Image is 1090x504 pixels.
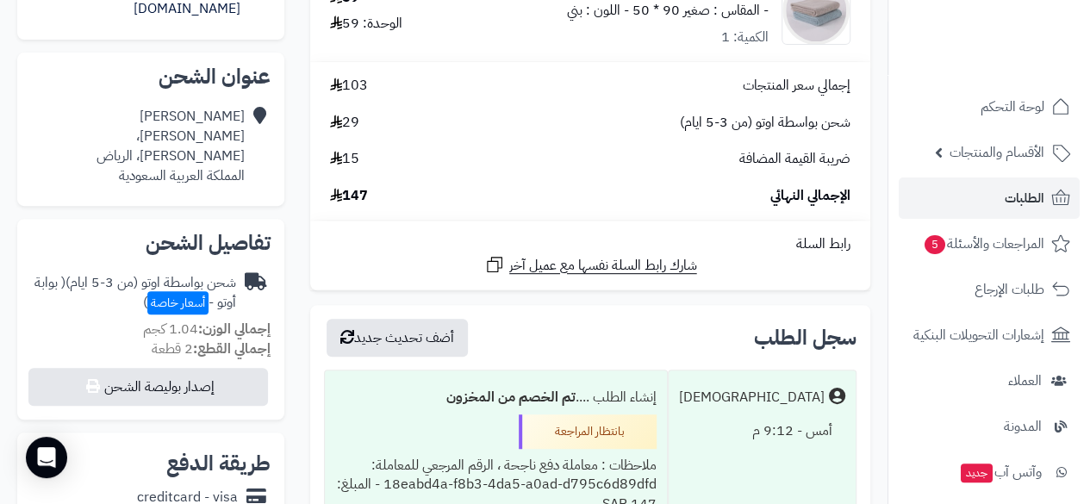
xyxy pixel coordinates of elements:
[973,13,1074,49] img: logo-2.png
[143,319,271,339] small: 1.04 كجم
[975,277,1044,302] span: طلبات الإرجاع
[959,460,1042,484] span: وآتس آب
[31,273,236,313] div: شحن بواسطة اوتو (من 3-5 ايام)
[97,107,245,185] div: [PERSON_NAME] [PERSON_NAME]، [PERSON_NAME]، الرياض المملكة العربية السعودية
[1008,369,1042,393] span: العملاء
[330,113,359,133] span: 29
[484,254,697,276] a: شارك رابط السلة نفسها مع عميل آخر
[34,272,236,313] span: ( بوابة أوتو - )
[446,387,576,408] b: تم الخصم من المخزون
[754,327,856,348] h3: سجل الطلب
[166,453,271,474] h2: طريقة الدفع
[899,406,1080,447] a: المدونة
[198,319,271,339] strong: إجمالي الوزن:
[335,381,657,414] div: إنشاء الطلب ....
[193,339,271,359] strong: إجمالي القطع:
[330,14,402,34] div: الوحدة: 59
[721,28,769,47] div: الكمية: 1
[899,269,1080,310] a: طلبات الإرجاع
[679,388,825,408] div: [DEMOGRAPHIC_DATA]
[961,464,993,482] span: جديد
[739,149,850,169] span: ضريبة القيمة المضافة
[981,95,1044,119] span: لوحة التحكم
[1005,186,1044,210] span: الطلبات
[743,76,850,96] span: إجمالي سعر المنتجات
[152,339,271,359] small: 2 قطعة
[509,256,697,276] span: شارك رابط السلة نفسها مع عميل آخر
[899,451,1080,493] a: وآتس آبجديد
[330,149,359,169] span: 15
[330,186,368,206] span: 147
[899,86,1080,128] a: لوحة التحكم
[28,368,268,406] button: إصدار بوليصة الشحن
[899,360,1080,401] a: العملاء
[317,234,863,254] div: رابط السلة
[899,223,1080,264] a: المراجعات والأسئلة5
[680,113,850,133] span: شحن بواسطة اوتو (من 3-5 ايام)
[899,314,1080,356] a: إشعارات التحويلات البنكية
[923,232,1044,256] span: المراجعات والأسئلة
[770,186,850,206] span: الإجمالي النهائي
[519,414,657,449] div: بانتظار المراجعة
[327,319,468,357] button: أضف تحديث جديد
[1004,414,1042,439] span: المدونة
[31,233,271,253] h2: تفاصيل الشحن
[899,177,1080,219] a: الطلبات
[330,76,368,96] span: 103
[950,140,1044,165] span: الأقسام والمنتجات
[913,323,1044,347] span: إشعارات التحويلات البنكية
[679,414,845,448] div: أمس - 9:12 م
[31,66,271,87] h2: عنوان الشحن
[147,291,209,314] span: أسعار خاصة
[925,235,945,254] span: 5
[26,437,67,478] div: Open Intercom Messenger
